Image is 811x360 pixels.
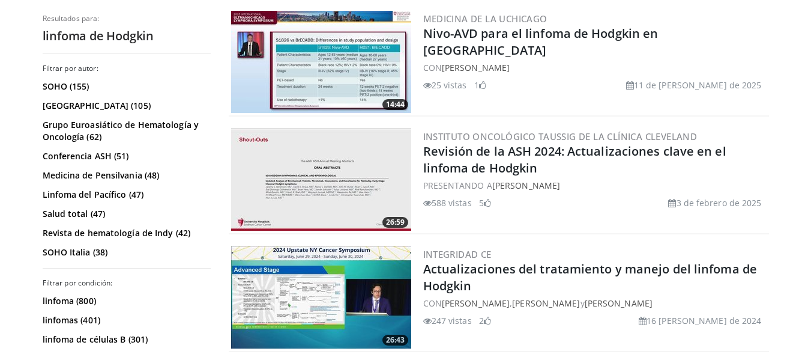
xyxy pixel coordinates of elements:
[231,129,411,231] a: 26:59
[43,314,100,326] font: linfomas (401)
[43,246,108,258] font: SOHO Italia (38)
[432,315,472,326] font: 247 vistas
[474,79,479,91] font: 1
[442,62,510,73] a: [PERSON_NAME]
[43,63,98,73] font: Filtrar por autor:
[423,143,726,176] a: Revisión de la ASH 2024: Actualizaciones clave en el linfoma de Hodgkin
[43,295,96,307] font: linfoma (800)
[231,246,411,349] a: 26:43
[43,189,208,201] a: Linfoma del Pacífico (47)
[231,129,411,231] img: 7873051e-a5b9-484d-9970-b8f4a142e64e.300x170_q85_crop-smart_upscale.jpg
[432,197,472,209] font: 588 vistas
[43,150,129,162] font: Conferencia ASH (51)
[423,261,758,294] a: Actualizaciones del tratamiento y manejo del linfoma de Hodgkin
[386,335,405,345] font: 26:43
[442,297,510,309] a: [PERSON_NAME]
[492,180,560,191] a: [PERSON_NAME]
[43,246,208,258] a: SOHO Italia (38)
[580,297,585,309] font: y
[647,315,761,326] font: 16 [PERSON_NAME] de 2024
[512,297,580,309] a: [PERSON_NAME]
[423,25,659,58] a: Nivo-AVD para el linfoma de Hodgkin en [GEOGRAPHIC_DATA]
[423,13,547,25] a: Medicina de la UChicago
[43,208,208,220] a: Salud total (47)
[43,13,100,23] font: Resultados para:
[43,314,208,326] a: linfomas (401)
[43,334,148,345] font: linfoma de células B (301)
[634,79,762,91] font: 11 de [PERSON_NAME] de 2025
[423,297,442,309] font: CON
[43,169,208,182] a: Medicina de Pensilvania (48)
[386,99,405,109] font: 14:44
[43,169,160,181] font: Medicina de Pensilvania (48)
[423,248,492,260] a: Integridad CE
[231,11,411,113] img: f217c34e-5959-47d4-9213-5b66a90faff0.300x170_q85_crop-smart_upscale.jpg
[231,11,411,113] a: 14:44
[585,297,653,309] a: [PERSON_NAME]
[677,197,762,209] font: 3 de febrero de 2025
[479,197,484,209] font: 5
[423,62,442,73] font: CON
[43,81,89,92] font: SOHO (155)
[43,28,154,44] font: linfoma de Hodgkin
[43,278,113,288] font: Filtrar por condición:
[386,217,405,227] font: 26:59
[231,246,411,349] img: 47692f5e-2ea7-46ca-be2c-163a3813c0e2.300x170_q85_crop-smart_upscale.jpg
[510,297,512,309] font: ,
[43,334,208,346] a: linfoma de células B (301)
[423,180,492,191] font: PRESENTANDO A
[43,189,144,200] font: Linfoma del Pacífico (47)
[43,208,106,219] font: Salud total (47)
[432,79,467,91] font: 25 vistas
[479,315,484,326] font: 2
[43,119,208,143] a: Grupo Euroasiático de Hematología y Oncología (62)
[423,130,698,142] a: Instituto Oncológico Taussig de la Clínica Cleveland
[43,119,199,142] font: Grupo Euroasiático de Hematología y Oncología (62)
[43,100,151,111] font: [GEOGRAPHIC_DATA] (105)
[43,100,208,112] a: [GEOGRAPHIC_DATA] (105)
[43,227,208,239] a: Revista de hematología de Indy (42)
[43,81,208,93] a: SOHO (155)
[43,227,191,239] font: Revista de hematología de Indy (42)
[43,295,208,307] a: linfoma (800)
[43,150,208,162] a: Conferencia ASH (51)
